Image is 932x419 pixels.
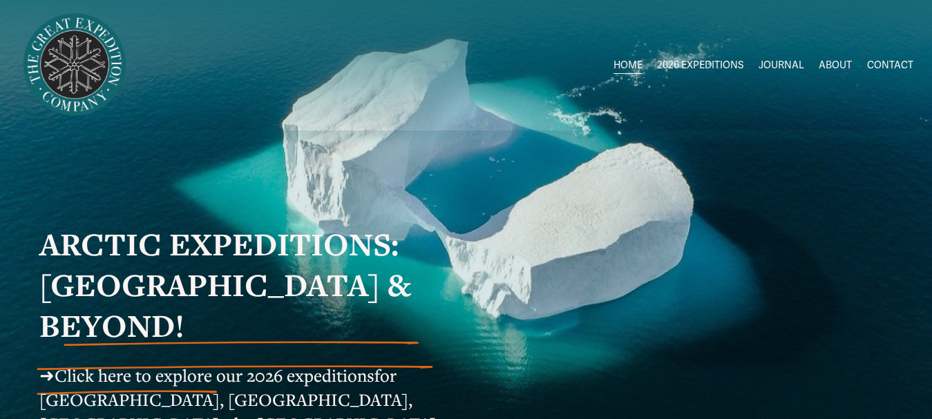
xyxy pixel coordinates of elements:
[657,57,743,75] span: 2026 EXPEDITIONS
[39,364,55,387] span: ➜
[759,55,804,75] a: JOURNAL
[657,55,743,75] a: folder dropdown
[39,223,419,347] strong: ARCTIC EXPEDITIONS: [GEOGRAPHIC_DATA] & BEYOND!
[867,55,913,75] a: CONTACT
[614,55,643,75] a: HOME
[19,9,131,121] img: Arctic Expeditions
[819,55,852,75] a: ABOUT
[55,364,374,387] a: Click here to explore our 2026 expeditions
